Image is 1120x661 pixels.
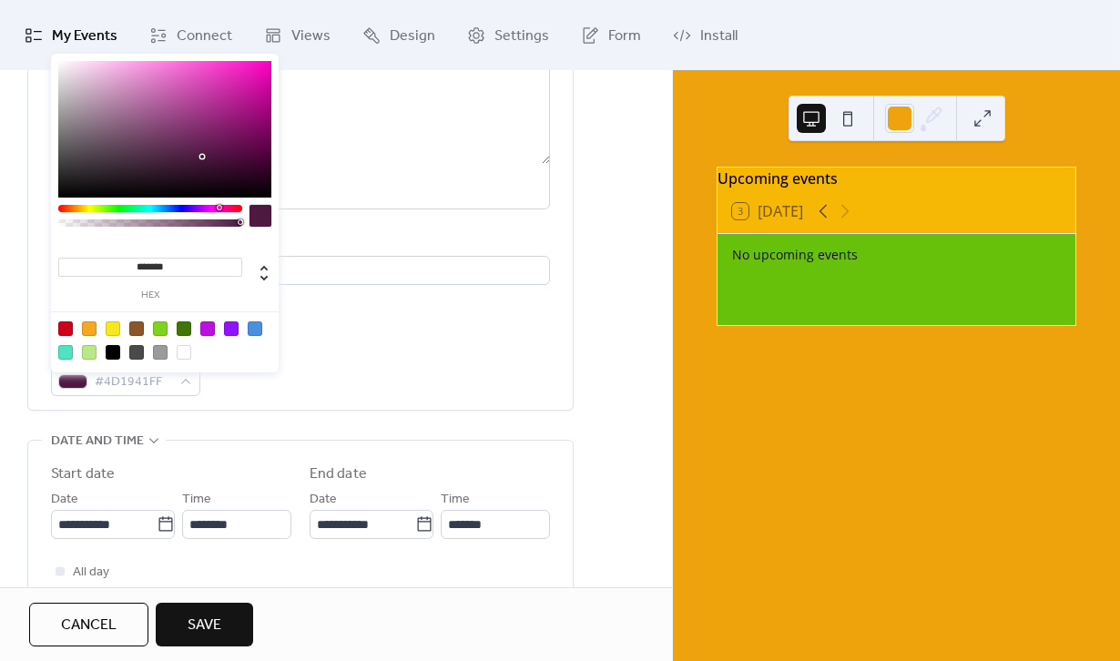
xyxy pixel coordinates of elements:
[153,321,168,336] div: #7ED321
[248,321,262,336] div: #4A90E2
[136,7,246,63] a: Connect
[177,22,232,50] span: Connect
[82,321,97,336] div: #F5A623
[51,489,78,511] span: Date
[349,7,449,63] a: Design
[58,290,242,300] label: hex
[52,22,117,50] span: My Events
[200,321,215,336] div: #BD10E0
[153,345,168,360] div: #9B9B9B
[156,603,253,646] button: Save
[700,22,738,50] span: Install
[250,7,344,63] a: Views
[732,245,1061,264] div: No upcoming events
[95,371,171,393] span: #4D1941FF
[51,431,144,453] span: Date and time
[718,168,1075,189] div: Upcoming events
[73,562,109,584] span: All day
[177,345,191,360] div: #FFFFFF
[608,22,641,50] span: Form
[441,489,470,511] span: Time
[453,7,563,63] a: Settings
[73,584,158,605] span: Show date only
[129,345,144,360] div: #4A4A4A
[310,463,367,485] div: End date
[58,345,73,360] div: #50E3C2
[29,603,148,646] button: Cancel
[129,321,144,336] div: #8B572A
[188,615,221,636] span: Save
[61,615,117,636] span: Cancel
[58,321,73,336] div: #D0021B
[106,321,120,336] div: #F8E71C
[177,321,191,336] div: #417505
[659,7,751,63] a: Install
[106,345,120,360] div: #000000
[390,22,435,50] span: Design
[51,231,546,253] div: Location
[51,463,115,485] div: Start date
[494,22,549,50] span: Settings
[82,345,97,360] div: #B8E986
[291,22,331,50] span: Views
[182,489,211,511] span: Time
[224,321,239,336] div: #9013FE
[567,7,655,63] a: Form
[11,7,131,63] a: My Events
[310,489,337,511] span: Date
